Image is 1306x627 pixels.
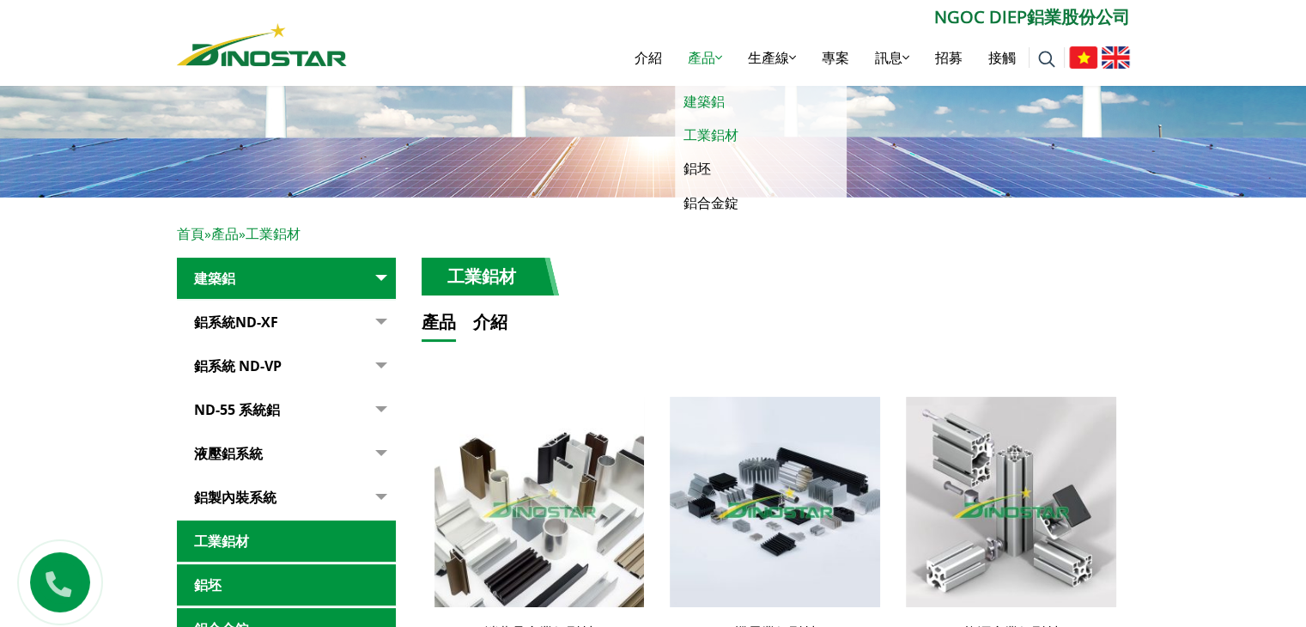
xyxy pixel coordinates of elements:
a: 鋁坯 [675,152,847,186]
a: 工業鋁材 [177,520,396,563]
img: 越南語 [1069,46,1097,69]
font: 鋁製內裝系統 [194,488,276,507]
font: 接觸 [988,48,1016,67]
font: 工業鋁材 [683,125,738,144]
img: 搜尋 [1038,51,1055,68]
font: ND-55 系統鋁 [194,400,280,419]
a: 工業鋁材 [675,119,847,152]
font: 鋁系統 ND-VP [194,356,282,375]
img: 能源產業鋁型材 [906,397,1116,607]
font: 鋁合金錠 [683,193,738,212]
a: 訊息 [862,30,922,85]
font: NGOC DIEP鋁業股份公司 [934,5,1130,28]
a: 產品 [211,224,239,243]
a: 鋁坯 [177,564,396,606]
a: 鋁合金錠 [675,186,847,220]
font: » [239,224,246,243]
font: 生產線 [748,48,789,67]
img: 機電業鋁型材 [670,397,880,607]
a: 介紹 [622,30,675,85]
font: 工業鋁材 [194,532,249,551]
font: 產品 [688,48,715,67]
a: 建築鋁 [177,258,396,300]
a: 招募 [922,30,975,85]
font: 建築鋁 [194,269,235,288]
font: 招募 [935,48,963,67]
font: 產品 [422,310,456,333]
a: 液壓鋁系統 [177,433,396,475]
a: 生產線 [735,30,809,85]
img: 英語 [1102,46,1130,69]
a: ND-55 系統鋁 [177,389,396,431]
font: » [204,224,211,243]
font: 液壓鋁系統 [194,444,263,463]
font: 建築鋁 [683,92,725,111]
font: 訊息 [875,48,902,67]
a: 鋁製內裝系統 [177,477,396,519]
font: 專案 [822,48,849,67]
img: 消費品產業鋁型材 [434,397,645,607]
font: 工業鋁材 [447,265,516,288]
a: 鋁系統 ND-VP [177,345,396,387]
a: 首頁 [177,224,204,243]
font: 工業鋁材 [246,224,301,243]
a: 產品 [675,30,735,85]
a: 鋁系統ND-XF [177,301,396,344]
font: 鋁坯 [683,159,711,178]
font: 鋁坯 [194,575,222,594]
font: 鋁系統ND-XF [194,313,278,332]
font: 介紹 [635,48,662,67]
a: 建築鋁 [675,85,847,119]
img: 恐龍星鋁業 [177,23,347,66]
font: 介紹 [473,310,507,333]
a: 接觸 [975,30,1029,85]
a: 專案 [809,30,862,85]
